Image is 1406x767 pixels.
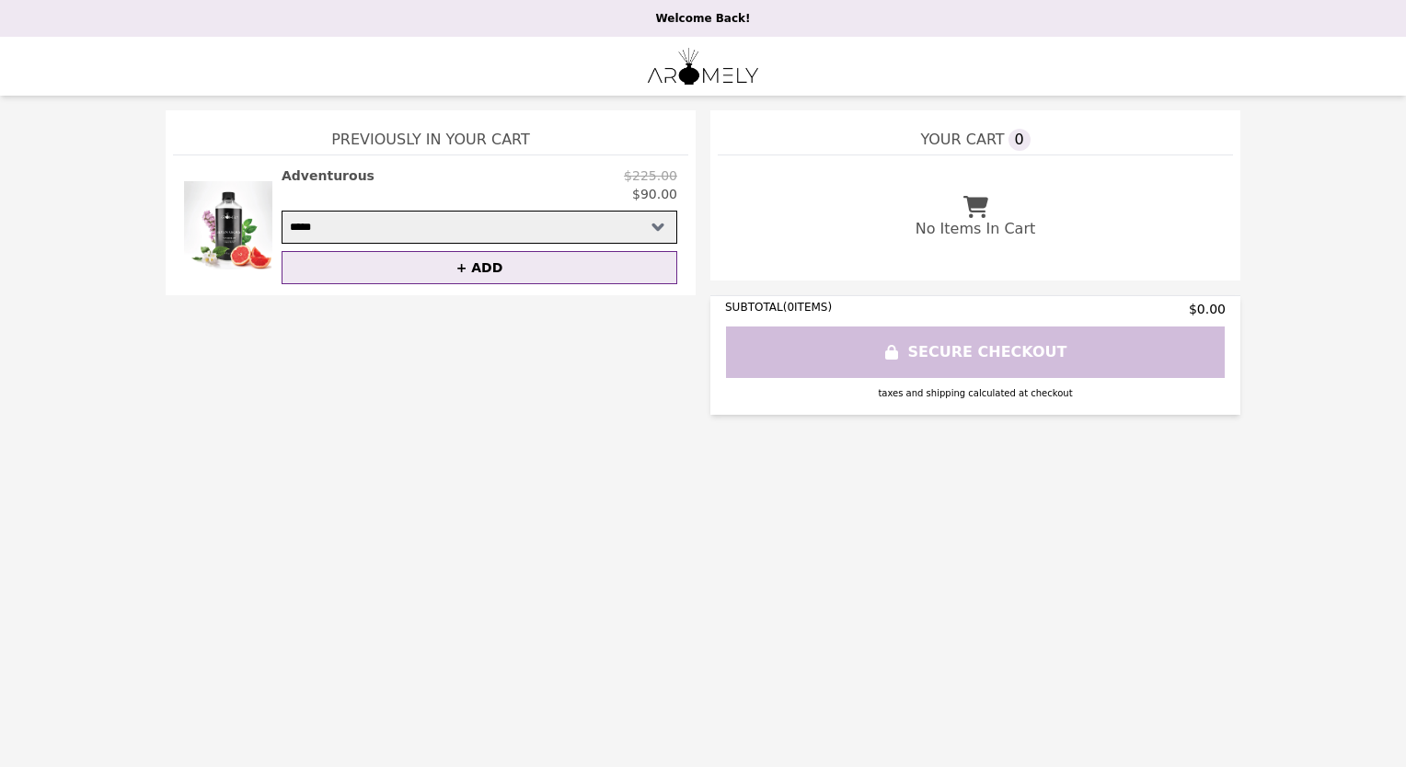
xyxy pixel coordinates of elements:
[648,48,757,85] img: Brand Logo
[725,301,783,314] span: SUBTOTAL
[783,301,832,314] span: ( 0 ITEMS)
[11,11,1395,26] p: Welcome Back!
[282,251,677,284] button: + ADD
[282,211,677,244] select: Select a product variant
[184,166,272,284] img: Adventurous
[624,166,677,185] p: $225.00
[632,185,677,203] p: $90.00
[920,129,1004,151] span: YOUR CART
[282,166,375,185] h2: Adventurous
[916,218,1035,240] p: No Items In Cart
[1189,300,1226,318] span: $0.00
[173,110,688,155] h1: Previously In Your Cart
[1008,129,1031,151] span: 0
[725,386,1226,400] div: taxes and shipping calculated at checkout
